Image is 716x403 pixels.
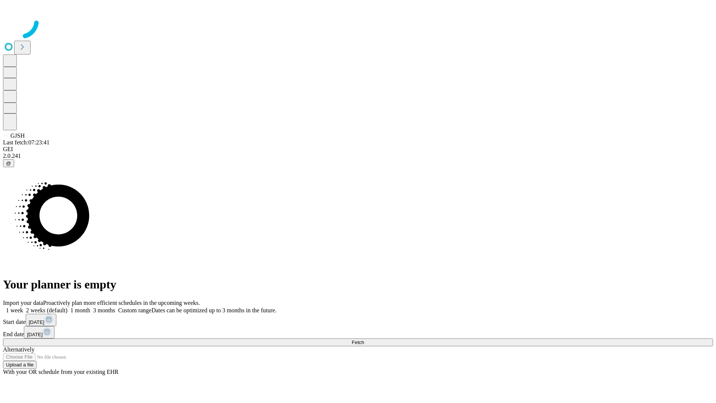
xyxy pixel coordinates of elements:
[3,361,37,369] button: Upload a file
[3,369,119,375] span: With your OR schedule from your existing EHR
[93,307,115,313] span: 3 months
[70,307,90,313] span: 1 month
[3,314,713,326] div: Start date
[3,153,713,159] div: 2.0.241
[43,300,200,306] span: Proactively plan more efficient schedules in the upcoming weeks.
[118,307,151,313] span: Custom range
[29,319,44,325] span: [DATE]
[151,307,276,313] span: Dates can be optimized up to 3 months in the future.
[10,132,25,139] span: GJSH
[26,307,67,313] span: 2 weeks (default)
[6,160,11,166] span: @
[24,326,54,338] button: [DATE]
[3,146,713,153] div: GEI
[3,346,34,353] span: Alternatively
[3,278,713,291] h1: Your planner is empty
[3,159,14,167] button: @
[6,307,23,313] span: 1 week
[3,139,50,146] span: Last fetch: 07:23:41
[3,300,43,306] span: Import your data
[27,332,43,337] span: [DATE]
[352,340,364,345] span: Fetch
[3,326,713,338] div: End date
[3,338,713,346] button: Fetch
[26,314,56,326] button: [DATE]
